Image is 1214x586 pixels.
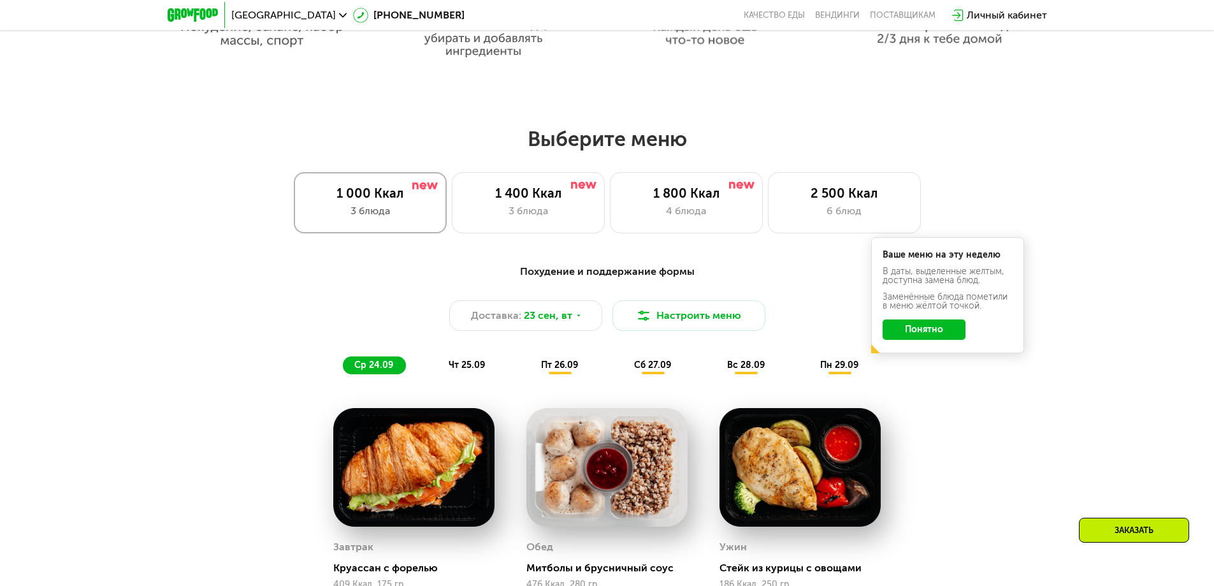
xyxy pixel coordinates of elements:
div: Стейк из курицы с овощами [719,562,891,575]
button: Понятно [883,319,965,340]
div: Заказать [1079,518,1189,543]
span: вс 28.09 [727,360,765,370]
a: [PHONE_NUMBER] [353,8,465,23]
div: поставщикам [870,10,936,20]
div: 6 блюд [781,203,907,219]
span: пн 29.09 [820,360,858,370]
div: 2 500 Ккал [781,186,907,201]
span: ср 24.09 [354,360,393,370]
div: 4 блюда [623,203,749,219]
a: Вендинги [815,10,860,20]
div: 3 блюда [465,203,591,219]
div: В даты, выделенные желтым, доступна замена блюд. [883,267,1013,285]
div: 1 000 Ккал [307,186,433,201]
span: [GEOGRAPHIC_DATA] [231,10,336,20]
div: Обед [526,538,553,557]
div: Ваше меню на эту неделю [883,251,1013,260]
div: Митболы и брусничный соус [526,562,698,575]
span: Доставка: [471,308,521,323]
div: Похудение и поддержание формы [230,264,985,280]
div: Заменённые блюда пометили в меню жёлтой точкой. [883,293,1013,311]
h2: Выберите меню [41,126,1173,152]
span: чт 25.09 [449,360,485,370]
a: Качество еды [744,10,805,20]
div: Личный кабинет [967,8,1047,23]
div: 1 400 Ккал [465,186,591,201]
button: Настроить меню [612,300,765,331]
div: Круассан с форелью [333,562,505,575]
div: Ужин [719,538,747,557]
div: 1 800 Ккал [623,186,749,201]
span: сб 27.09 [634,360,671,370]
div: Завтрак [333,538,373,557]
span: пт 26.09 [541,360,578,370]
span: 23 сен, вт [524,308,572,323]
div: 3 блюда [307,203,433,219]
